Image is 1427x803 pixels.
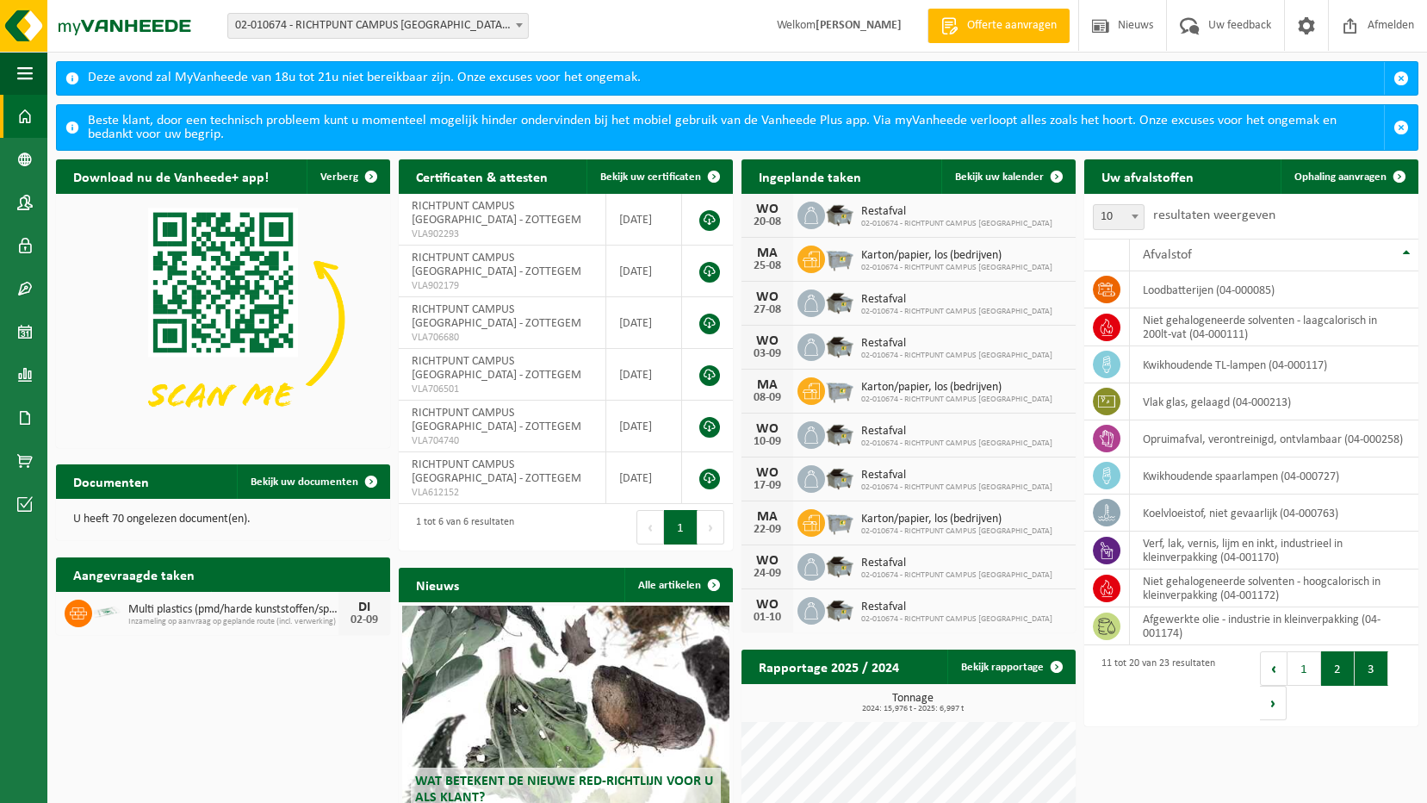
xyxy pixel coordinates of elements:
img: WB-2500-GAL-GY-01 [825,375,854,404]
p: U heeft 70 ongelezen document(en). [73,514,373,526]
span: Bekijk uw certificaten [600,171,701,183]
div: 11 tot 20 van 23 resultaten [1093,650,1215,722]
span: VLA704740 [412,434,593,448]
span: Restafval [861,469,1052,482]
span: Restafval [861,337,1052,351]
div: 03-09 [750,348,785,360]
span: RICHTPUNT CAMPUS [GEOGRAPHIC_DATA] - ZOTTEGEM [412,458,581,485]
strong: [PERSON_NAME] [816,19,902,32]
span: 10 [1094,205,1144,229]
div: Deze avond zal MyVanheede van 18u tot 21u niet bereikbaar zijn. Onze excuses voor het ongemak. [88,62,1384,95]
span: Karton/papier, los (bedrijven) [861,381,1052,395]
span: Restafval [861,557,1052,570]
span: 02-010674 - RICHTPUNT CAMPUS [GEOGRAPHIC_DATA] [861,219,1052,229]
h2: Aangevraagde taken [56,557,212,591]
span: VLA706680 [412,331,593,345]
div: DI [347,601,382,614]
button: Next [1260,686,1287,720]
div: MA [750,246,785,260]
span: VLA612152 [412,486,593,500]
td: kwikhoudende TL-lampen (04-000117) [1130,346,1418,383]
div: WO [750,554,785,568]
img: Download de VHEPlus App [56,194,390,445]
img: WB-5000-GAL-GY-01 [825,331,854,360]
div: 22-09 [750,524,785,536]
a: Offerte aanvragen [928,9,1070,43]
a: Bekijk uw documenten [237,464,388,499]
div: 02-09 [347,614,382,626]
span: Karton/papier, los (bedrijven) [861,249,1052,263]
div: MA [750,510,785,524]
div: 08-09 [750,392,785,404]
img: WB-2500-GAL-GY-01 [825,507,854,536]
span: Restafval [861,293,1052,307]
div: Beste klant, door een technisch probleem kunt u momenteel mogelijk hinder ondervinden bij het mob... [88,105,1384,150]
span: 10 [1093,204,1145,230]
button: 1 [1287,651,1321,686]
span: 2024: 15,976 t - 2025: 6,997 t [750,705,1076,713]
label: resultaten weergeven [1153,209,1275,222]
span: 02-010674 - RICHTPUNT CAMPUS ZOTTEGEM - ZOTTEGEM [227,13,529,39]
img: WB-5000-GAL-GY-01 [825,419,854,448]
h2: Certificaten & attesten [399,159,565,193]
td: [DATE] [606,452,682,504]
span: Inzameling op aanvraag op geplande route (incl. verwerking) [128,617,338,627]
div: WO [750,202,785,216]
span: Ophaling aanvragen [1294,171,1387,183]
div: WO [750,422,785,436]
div: WO [750,466,785,480]
h2: Nieuws [399,568,476,601]
button: Verberg [307,159,388,194]
td: [DATE] [606,297,682,349]
td: kwikhoudende spaarlampen (04-000727) [1130,458,1418,495]
a: Bekijk uw certificaten [586,159,731,194]
span: 02-010674 - RICHTPUNT CAMPUS [GEOGRAPHIC_DATA] [861,482,1052,493]
span: Restafval [861,425,1052,439]
h2: Uw afvalstoffen [1084,159,1211,193]
span: Restafval [861,601,1052,614]
div: 24-09 [750,568,785,580]
td: niet gehalogeneerde solventen - hoogcalorisch in kleinverpakking (04-001172) [1130,570,1418,607]
a: Ophaling aanvragen [1281,159,1417,194]
img: WB-5000-GAL-GY-01 [825,199,854,228]
div: WO [750,334,785,348]
div: MA [750,378,785,392]
img: WB-5000-GAL-GY-01 [825,551,854,580]
div: 27-08 [750,304,785,316]
a: Alle artikelen [624,568,731,602]
span: 02-010674 - RICHTPUNT CAMPUS [GEOGRAPHIC_DATA] [861,526,1052,537]
button: Previous [1260,651,1287,686]
a: Bekijk uw kalender [941,159,1074,194]
span: Karton/papier, los (bedrijven) [861,513,1052,526]
td: niet gehalogeneerde solventen - laagcalorisch in 200lt-vat (04-000111) [1130,308,1418,346]
h2: Rapportage 2025 / 2024 [741,650,916,683]
span: 02-010674 - RICHTPUNT CAMPUS [GEOGRAPHIC_DATA] [861,307,1052,317]
h2: Ingeplande taken [741,159,878,193]
span: Afvalstof [1143,248,1192,262]
span: 02-010674 - RICHTPUNT CAMPUS [GEOGRAPHIC_DATA] [861,570,1052,581]
td: [DATE] [606,194,682,246]
span: RICHTPUNT CAMPUS [GEOGRAPHIC_DATA] - ZOTTEGEM [412,407,581,433]
button: Next [698,510,724,545]
span: RICHTPUNT CAMPUS [GEOGRAPHIC_DATA] - ZOTTEGEM [412,200,581,227]
td: verf, lak, vernis, lijm en inkt, industrieel in kleinverpakking (04-001170) [1130,532,1418,570]
span: VLA902179 [412,279,593,293]
td: vlak glas, gelaagd (04-000213) [1130,383,1418,420]
a: Bekijk rapportage [947,650,1074,684]
div: 01-10 [750,612,785,624]
span: 02-010674 - RICHTPUNT CAMPUS [GEOGRAPHIC_DATA] [861,614,1052,625]
h2: Download nu de Vanheede+ app! [56,159,286,193]
h2: Documenten [56,464,166,498]
span: 02-010674 - RICHTPUNT CAMPUS [GEOGRAPHIC_DATA] [861,395,1052,405]
span: 02-010674 - RICHTPUNT CAMPUS [GEOGRAPHIC_DATA] [861,351,1052,361]
img: WB-5000-GAL-GY-01 [825,287,854,316]
span: 02-010674 - RICHTPUNT CAMPUS [GEOGRAPHIC_DATA] [861,439,1052,449]
span: Bekijk uw kalender [955,171,1044,183]
div: 10-09 [750,436,785,448]
div: 25-08 [750,260,785,272]
span: 02-010674 - RICHTPUNT CAMPUS ZOTTEGEM - ZOTTEGEM [228,14,528,38]
td: opruimafval, verontreinigd, ontvlambaar (04-000258) [1130,420,1418,458]
div: WO [750,290,785,304]
td: loodbatterijen (04-000085) [1130,271,1418,308]
td: koelvloeistof, niet gevaarlijk (04-000763) [1130,495,1418,532]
